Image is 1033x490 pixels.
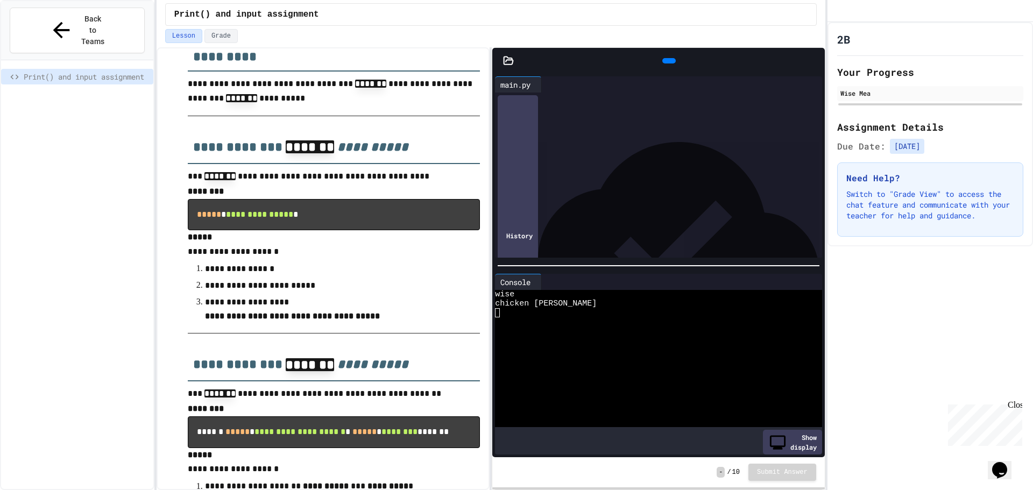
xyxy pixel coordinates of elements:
[495,76,542,93] div: main.py
[4,4,74,68] div: Chat with us now!Close
[748,464,816,481] button: Submit Answer
[757,468,808,477] span: Submit Answer
[837,140,886,153] span: Due Date:
[498,95,538,376] div: History
[495,299,597,308] span: chicken [PERSON_NAME]
[846,189,1014,221] p: Switch to "Grade View" to access the chat feature and communicate with your teacher for help and ...
[944,400,1022,446] iframe: chat widget
[837,119,1023,134] h2: Assignment Details
[846,172,1014,184] h3: Need Help?
[732,468,740,477] span: 10
[988,447,1022,479] iframe: chat widget
[727,468,731,477] span: /
[840,88,1020,98] div: Wise Mea
[24,71,149,82] span: Print() and input assignment
[495,274,542,290] div: Console
[174,8,319,21] span: Print() and input assignment
[837,32,850,47] h1: 2B
[495,79,536,90] div: main.py
[717,467,725,478] span: -
[890,139,924,154] span: [DATE]
[165,29,202,43] button: Lesson
[763,430,822,455] div: Show display
[495,290,514,299] span: wise
[80,13,105,47] span: Back to Teams
[495,276,536,288] div: Console
[204,29,238,43] button: Grade
[837,65,1023,80] h2: Your Progress
[10,8,145,53] button: Back to Teams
